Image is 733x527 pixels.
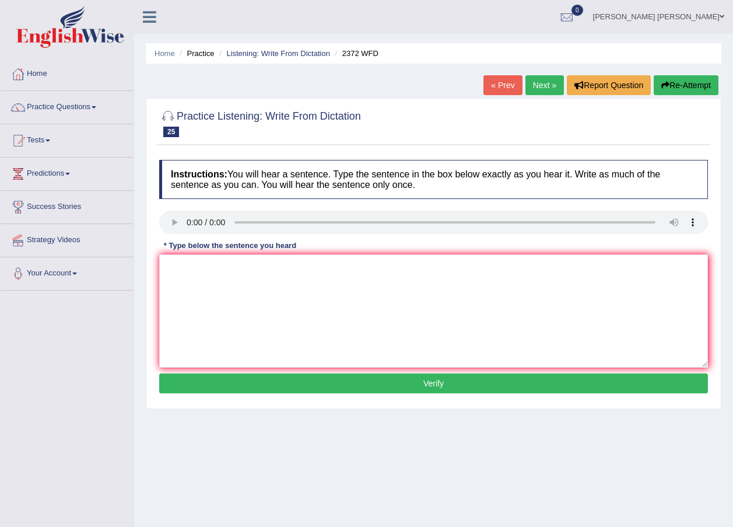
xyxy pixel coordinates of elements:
a: Strategy Videos [1,224,134,253]
a: Your Account [1,257,134,287]
b: Instructions: [171,169,227,179]
a: Practice Questions [1,91,134,120]
a: Predictions [1,158,134,187]
span: 0 [571,5,583,16]
h2: Practice Listening: Write From Dictation [159,108,361,137]
button: Report Question [567,75,651,95]
li: Practice [177,48,214,59]
a: Next » [525,75,564,95]
span: 25 [163,127,179,137]
button: Re-Attempt [654,75,718,95]
h4: You will hear a sentence. Type the sentence in the box below exactly as you hear it. Write as muc... [159,160,708,199]
a: Home [155,49,175,58]
a: « Prev [483,75,522,95]
button: Verify [159,374,708,393]
a: Success Stories [1,191,134,220]
a: Tests [1,124,134,153]
a: Home [1,58,134,87]
div: * Type below the sentence you heard [159,240,301,251]
li: 2372 WFD [332,48,378,59]
a: Listening: Write From Dictation [226,49,330,58]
